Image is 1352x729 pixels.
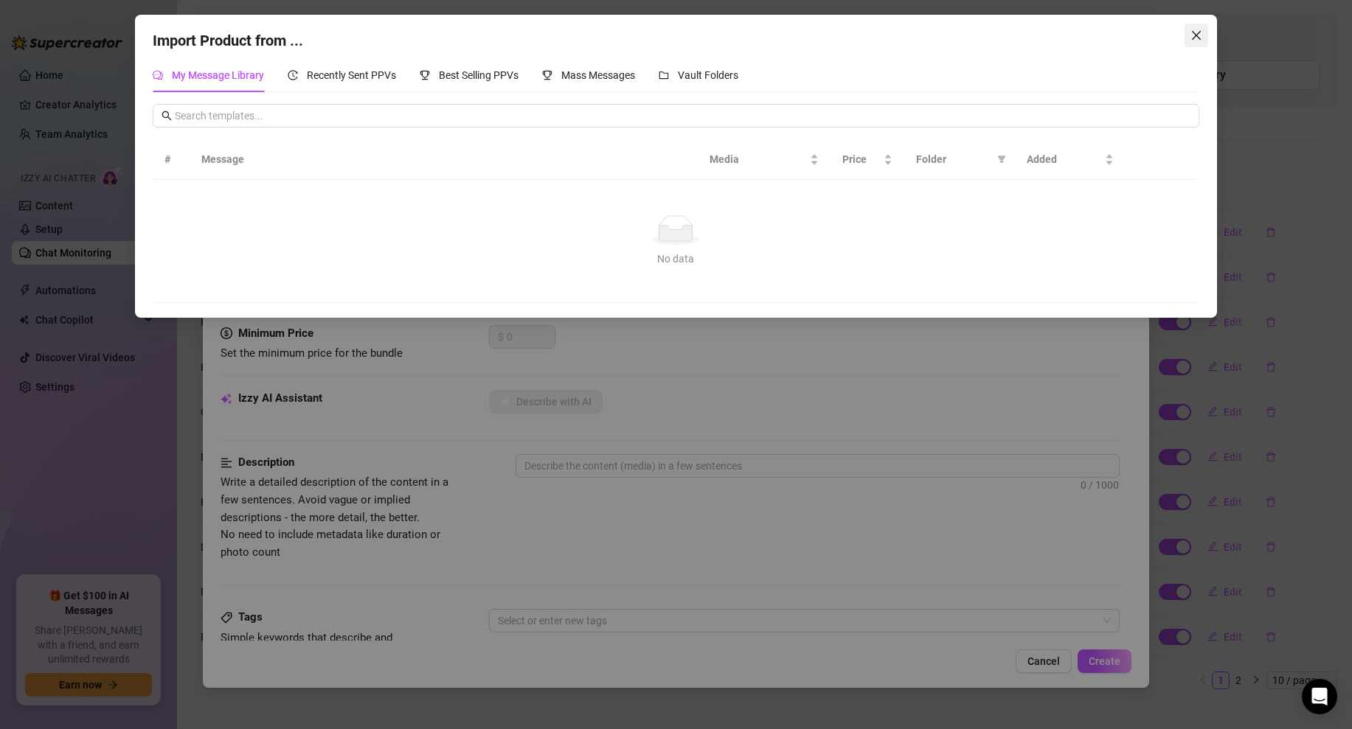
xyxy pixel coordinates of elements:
[172,69,264,81] span: My Message Library
[190,139,697,180] th: Message
[842,151,881,167] span: Price
[678,69,738,81] span: Vault Folders
[1027,151,1102,167] span: Added
[542,70,552,80] span: trophy
[439,69,519,81] span: Best Selling PPVs
[1185,29,1208,41] span: Close
[659,70,669,80] span: folder
[175,108,1190,124] input: Search templates...
[307,69,396,81] span: Recently Sent PPVs
[1185,24,1208,47] button: Close
[153,32,303,49] span: Import Product from ...
[1302,679,1337,714] div: Open Intercom Messenger
[994,148,1009,170] span: filter
[1015,139,1126,180] th: Added
[916,151,991,167] span: Folder
[831,139,904,180] th: Price
[153,70,163,80] span: comment
[997,155,1006,164] span: filter
[561,69,635,81] span: Mass Messages
[170,251,1181,267] div: No data
[153,139,190,180] th: #
[698,139,831,180] th: Media
[162,111,172,121] span: search
[288,70,298,80] span: history
[420,70,430,80] span: trophy
[1190,29,1202,41] span: close
[710,151,807,167] span: Media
